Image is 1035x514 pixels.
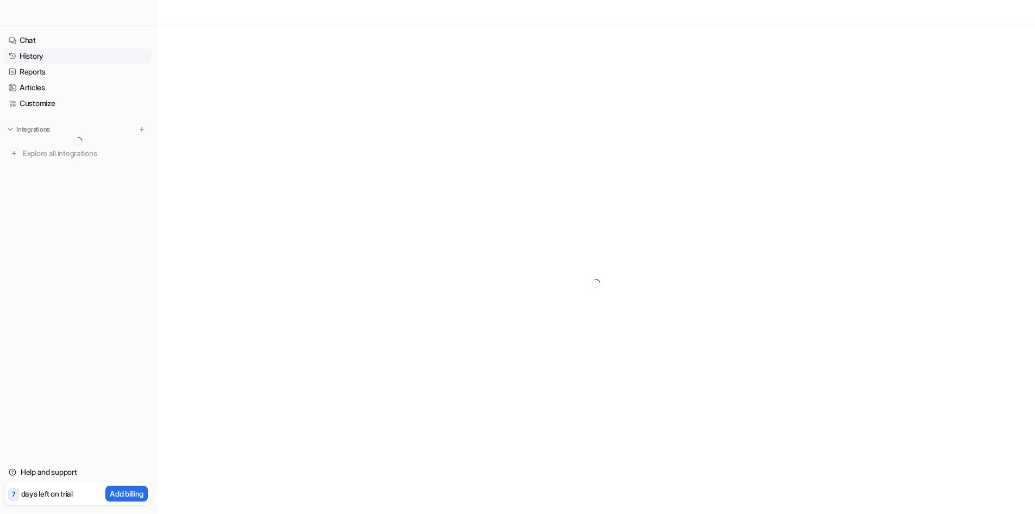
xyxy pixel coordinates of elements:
[138,126,146,133] img: menu_add.svg
[4,146,152,161] a: Explore all integrations
[110,488,143,499] p: Add billing
[4,80,152,95] a: Articles
[4,465,152,480] a: Help and support
[9,148,20,159] img: explore all integrations
[105,486,148,501] button: Add billing
[7,126,14,133] img: expand menu
[4,96,152,111] a: Customize
[4,48,152,64] a: History
[21,488,73,499] p: days left on trial
[23,145,147,162] span: Explore all integrations
[4,33,152,48] a: Chat
[4,124,53,135] button: Integrations
[4,64,152,79] a: Reports
[12,490,15,499] p: 7
[16,125,50,134] p: Integrations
